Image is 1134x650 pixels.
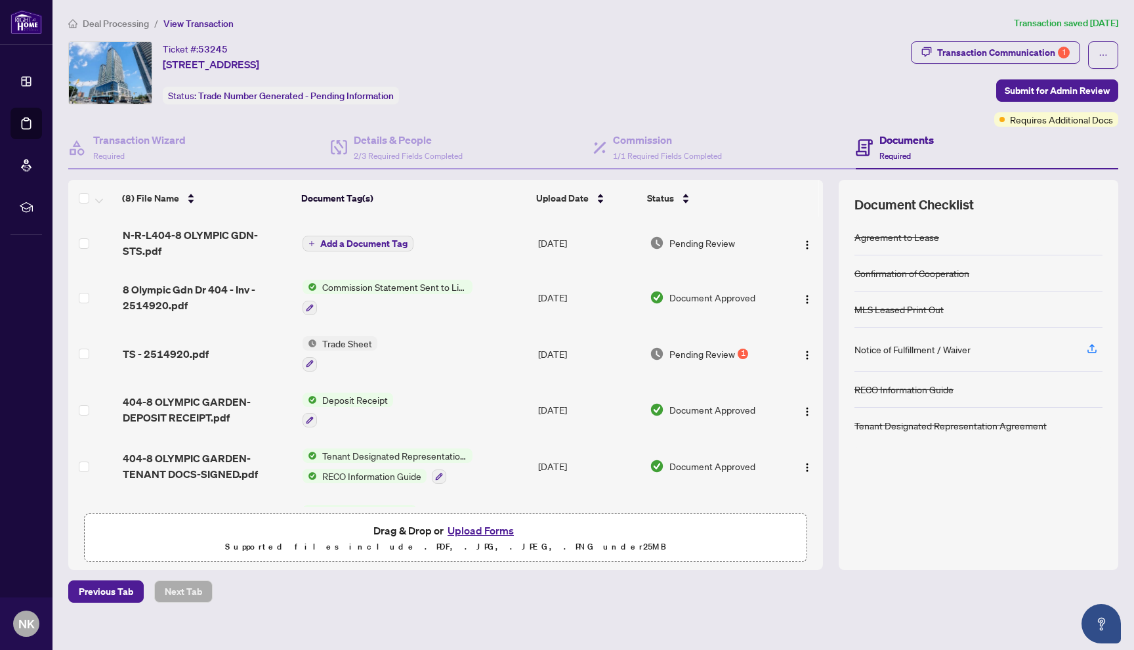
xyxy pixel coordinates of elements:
[444,522,518,539] button: Upload Forms
[1005,80,1110,101] span: Submit for Admin Review
[854,418,1047,433] div: Tenant Designated Representation Agreement
[669,402,755,417] span: Document Approved
[303,236,413,251] button: Add a Document Tag
[854,230,939,244] div: Agreement to Lease
[911,41,1080,64] button: Transaction Communication1
[854,266,969,280] div: Confirmation of Cooperation
[802,240,812,250] img: Logo
[802,350,812,360] img: Logo
[68,580,144,603] button: Previous Tab
[669,347,735,361] span: Pending Review
[354,132,463,148] h4: Details & People
[198,90,394,102] span: Trade Number Generated - Pending Information
[68,19,77,28] span: home
[854,342,971,357] div: Notice of Fulfillment / Waiver
[163,87,399,104] div: Status:
[10,10,42,34] img: logo
[1099,51,1108,60] span: ellipsis
[198,43,228,55] span: 53245
[93,539,799,555] p: Supported files include .PDF, .JPG, .JPEG, .PNG under 25 MB
[797,456,818,477] button: Logo
[802,406,812,417] img: Logo
[1081,604,1121,643] button: Open asap
[613,151,722,161] span: 1/1 Required Fields Completed
[303,235,413,252] button: Add a Document Tag
[650,459,664,473] img: Document Status
[303,336,377,372] button: Status IconTrade Sheet
[85,514,807,563] span: Drag & Drop orUpload FormsSupported files include .PDF, .JPG, .JPEG, .PNG under25MB
[303,448,472,484] button: Status IconTenant Designated Representation AgreementStatus IconRECO Information Guide
[854,382,954,397] div: RECO Information Guide
[317,393,393,407] span: Deposit Receipt
[642,180,780,217] th: Status
[533,326,644,382] td: [DATE]
[317,280,472,294] span: Commission Statement Sent to Listing Brokerage
[303,280,317,294] img: Status Icon
[303,393,317,407] img: Status Icon
[296,180,530,217] th: Document Tag(s)
[303,469,317,483] img: Status Icon
[854,196,974,214] span: Document Checklist
[797,343,818,364] button: Logo
[123,282,292,313] span: 8 Olympic Gdn Dr 404 - Inv - 2514920.pdf
[669,290,755,305] span: Document Approved
[123,450,292,482] span: 404-8 OLYMPIC GARDEN-TENANT DOCS-SIGNED.pdf
[797,399,818,420] button: Logo
[373,522,518,539] span: Drag & Drop or
[854,302,944,316] div: MLS Leased Print Out
[647,191,674,206] span: Status
[533,382,644,439] td: [DATE]
[669,236,735,250] span: Pending Review
[303,505,417,540] button: Status IconMLS Leased Print Out
[117,180,296,217] th: (8) File Name
[937,42,1070,63] div: Transaction Communication
[320,239,408,248] span: Add a Document Tag
[163,41,228,56] div: Ticket #:
[123,346,209,362] span: TS - 2514920.pdf
[879,132,934,148] h4: Documents
[738,349,748,359] div: 1
[122,191,179,206] span: (8) File Name
[303,505,317,519] img: Status Icon
[533,438,644,494] td: [DATE]
[317,505,417,519] span: MLS Leased Print Out
[317,336,377,351] span: Trade Sheet
[533,269,644,326] td: [DATE]
[303,280,472,315] button: Status IconCommission Statement Sent to Listing Brokerage
[1058,47,1070,58] div: 1
[797,232,818,253] button: Logo
[354,151,463,161] span: 2/3 Required Fields Completed
[669,459,755,473] span: Document Approved
[531,180,642,217] th: Upload Date
[123,507,292,538] span: 404-8 OLYMPIC GARDEN-LSD MLS.pdf
[797,287,818,308] button: Logo
[154,16,158,31] li: /
[123,394,292,425] span: 404-8 OLYMPIC GARDEN-DEPOSIT RECEIPT.pdf
[154,580,213,603] button: Next Tab
[163,18,234,30] span: View Transaction
[879,151,911,161] span: Required
[18,615,35,633] span: NK
[536,191,589,206] span: Upload Date
[996,79,1118,102] button: Submit for Admin Review
[802,462,812,473] img: Logo
[1010,112,1113,127] span: Requires Additional Docs
[83,18,149,30] span: Deal Processing
[533,494,644,551] td: [DATE]
[650,290,664,305] img: Document Status
[303,336,317,351] img: Status Icon
[303,393,393,428] button: Status IconDeposit Receipt
[163,56,259,72] span: [STREET_ADDRESS]
[533,217,644,269] td: [DATE]
[317,469,427,483] span: RECO Information Guide
[93,151,125,161] span: Required
[317,448,472,463] span: Tenant Designated Representation Agreement
[93,132,186,148] h4: Transaction Wizard
[303,448,317,463] img: Status Icon
[308,240,315,247] span: plus
[650,402,664,417] img: Document Status
[123,227,292,259] span: N-R-L404-8 OLYMPIC GDN-STS.pdf
[1014,16,1118,31] article: Transaction saved [DATE]
[650,347,664,361] img: Document Status
[802,294,812,305] img: Logo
